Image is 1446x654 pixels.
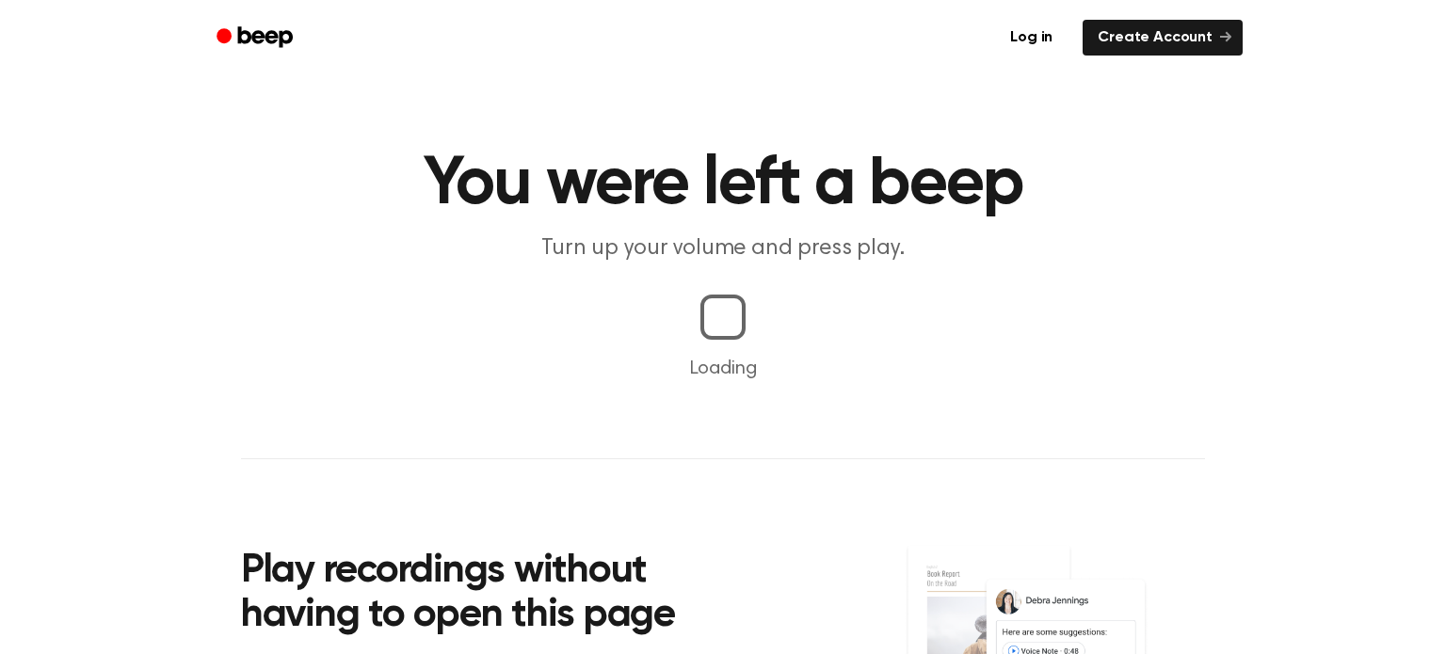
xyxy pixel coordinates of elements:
[203,20,310,56] a: Beep
[361,233,1084,264] p: Turn up your volume and press play.
[23,355,1423,383] p: Loading
[991,16,1071,59] a: Log in
[241,151,1205,218] h1: You were left a beep
[1083,20,1243,56] a: Create Account
[241,550,748,639] h2: Play recordings without having to open this page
